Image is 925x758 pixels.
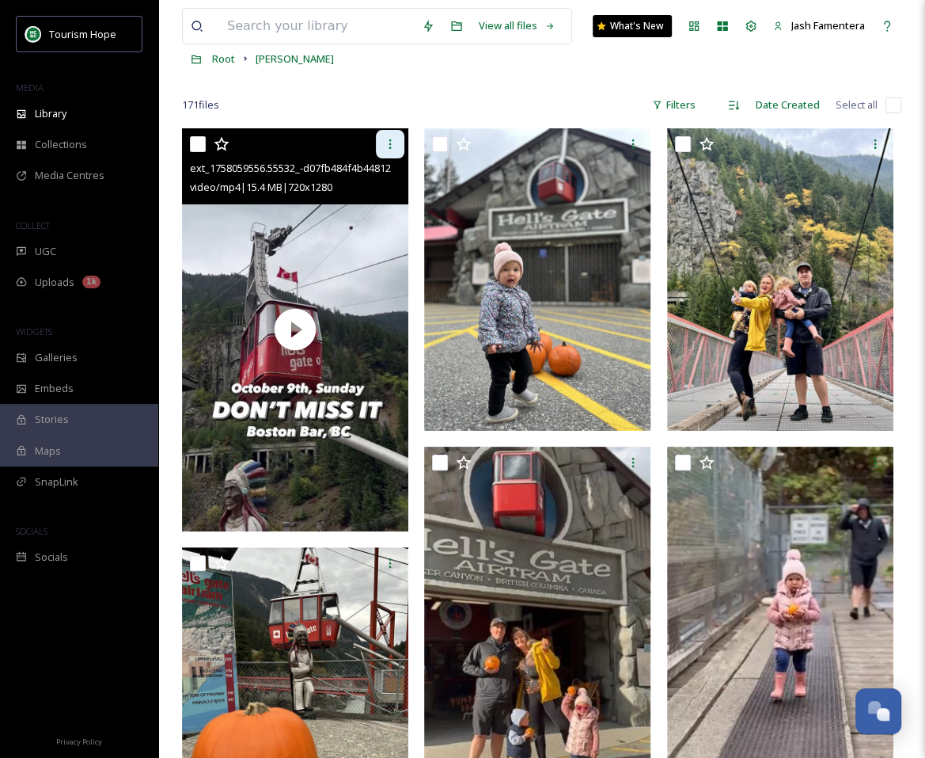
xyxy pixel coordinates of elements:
[35,244,56,259] span: UGC
[35,106,66,121] span: Library
[593,15,672,37] a: What's New
[424,128,650,430] img: ext_1758059556.151255_-06b2fad0-00bc-44d7-848d-5152d93b877e.jpg
[212,51,235,66] span: Root
[56,737,102,747] span: Privacy Policy
[182,97,219,112] span: 171 file s
[256,51,334,66] span: [PERSON_NAME]
[35,275,74,290] span: Uploads
[256,49,334,68] a: [PERSON_NAME]
[25,26,41,42] img: logo.png
[35,137,87,152] span: Collections
[16,326,52,337] span: WIDGETS
[35,474,78,489] span: SnapLink
[49,27,116,41] span: Tourism Hope
[765,10,873,41] a: Jash Famentera
[836,97,878,112] span: Select all
[644,90,703,120] div: Filters
[16,525,47,537] span: SOCIALS
[56,731,102,750] a: Privacy Policy
[35,168,104,183] span: Media Centres
[82,276,100,288] div: 1k
[190,180,332,194] span: video/mp4 | 15.4 MB | 720 x 1280
[35,350,78,365] span: Galleries
[182,128,408,531] img: thumbnail
[471,10,563,41] a: View all files
[35,412,69,427] span: Stories
[667,128,893,430] img: ext_1758059556.074812_-0da9e28b-9cc2-4a7b-8dbe-101e19a3c990.jpg
[748,90,828,120] div: Date Created
[35,550,68,565] span: Socials
[791,18,865,32] span: Jash Famentera
[35,444,61,459] span: Maps
[16,219,50,231] span: COLLECT
[212,49,235,68] a: Root
[16,82,44,93] span: MEDIA
[190,160,505,175] span: ext_1758059556.55532_-d07fb484f4b4481293516e97b0c12eea.mp4
[219,9,414,44] input: Search your library
[855,688,901,734] button: Open Chat
[35,381,74,396] span: Embeds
